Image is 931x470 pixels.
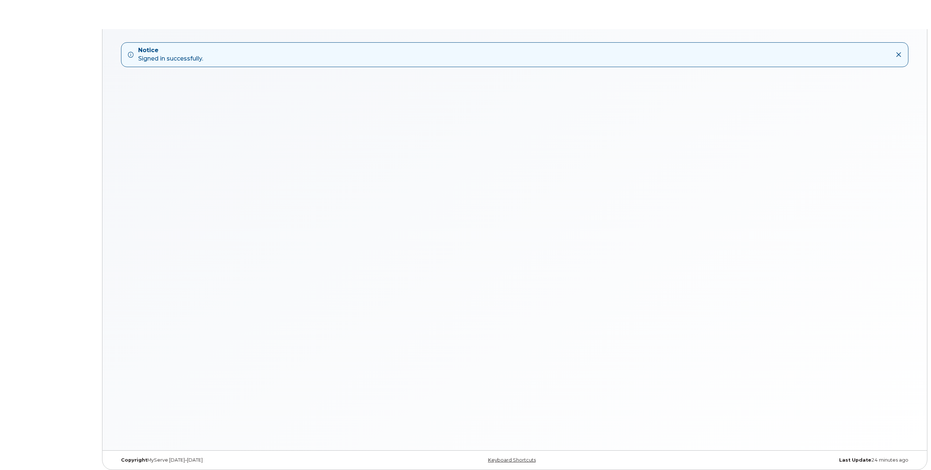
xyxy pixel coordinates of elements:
[648,457,914,463] div: 24 minutes ago
[121,457,147,463] strong: Copyright
[839,457,871,463] strong: Last Update
[138,46,203,55] strong: Notice
[116,457,382,463] div: MyServe [DATE]–[DATE]
[138,46,203,63] div: Signed in successfully.
[488,457,536,463] a: Keyboard Shortcuts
